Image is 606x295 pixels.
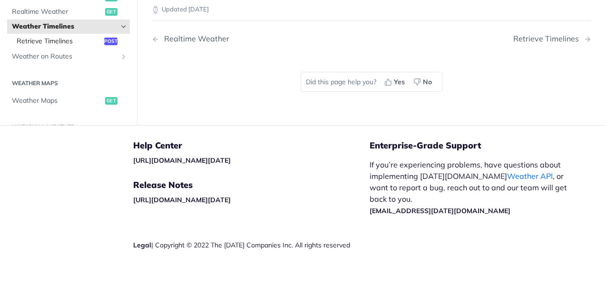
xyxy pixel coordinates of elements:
[7,20,130,34] a: Weather TimelinesHide subpages for Weather Timelines
[133,156,231,165] a: [URL][DOMAIN_NAME][DATE]
[7,79,130,88] h2: Weather Maps
[12,22,117,31] span: Weather Timelines
[133,240,370,250] div: | Copyright © 2022 The [DATE] Companies Inc. All rights reserved
[152,25,591,53] nav: Pagination Controls
[133,196,231,204] a: [URL][DOMAIN_NAME][DATE]
[513,34,584,43] div: Retrieve Timelines
[12,8,103,17] span: Realtime Weather
[410,75,437,89] button: No
[12,34,130,49] a: Retrieve Timelinespost
[12,96,103,106] span: Weather Maps
[370,159,567,216] p: If you’re experiencing problems, have questions about implementing [DATE][DOMAIN_NAME] , or want ...
[152,34,340,43] a: Previous Page: Realtime Weather
[133,241,151,249] a: Legal
[17,37,102,46] span: Retrieve Timelines
[133,140,370,151] h5: Help Center
[133,179,370,191] h5: Release Notes
[104,38,117,45] span: post
[7,123,130,131] h2: Historical Weather
[105,9,117,16] span: get
[7,49,130,64] a: Weather on RoutesShow subpages for Weather on Routes
[513,34,591,43] a: Next Page: Retrieve Timelines
[394,77,405,87] span: Yes
[7,94,130,108] a: Weather Mapsget
[120,53,127,60] button: Show subpages for Weather on Routes
[12,52,117,61] span: Weather on Routes
[370,140,582,151] h5: Enterprise-Grade Support
[381,75,410,89] button: Yes
[7,5,130,20] a: Realtime Weatherget
[105,97,117,105] span: get
[507,171,553,181] a: Weather API
[120,23,127,30] button: Hide subpages for Weather Timelines
[370,206,510,215] a: [EMAIL_ADDRESS][DATE][DOMAIN_NAME]
[152,5,591,14] p: Updated [DATE]
[159,34,229,43] div: Realtime Weather
[423,77,432,87] span: No
[301,72,442,92] div: Did this page help you?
